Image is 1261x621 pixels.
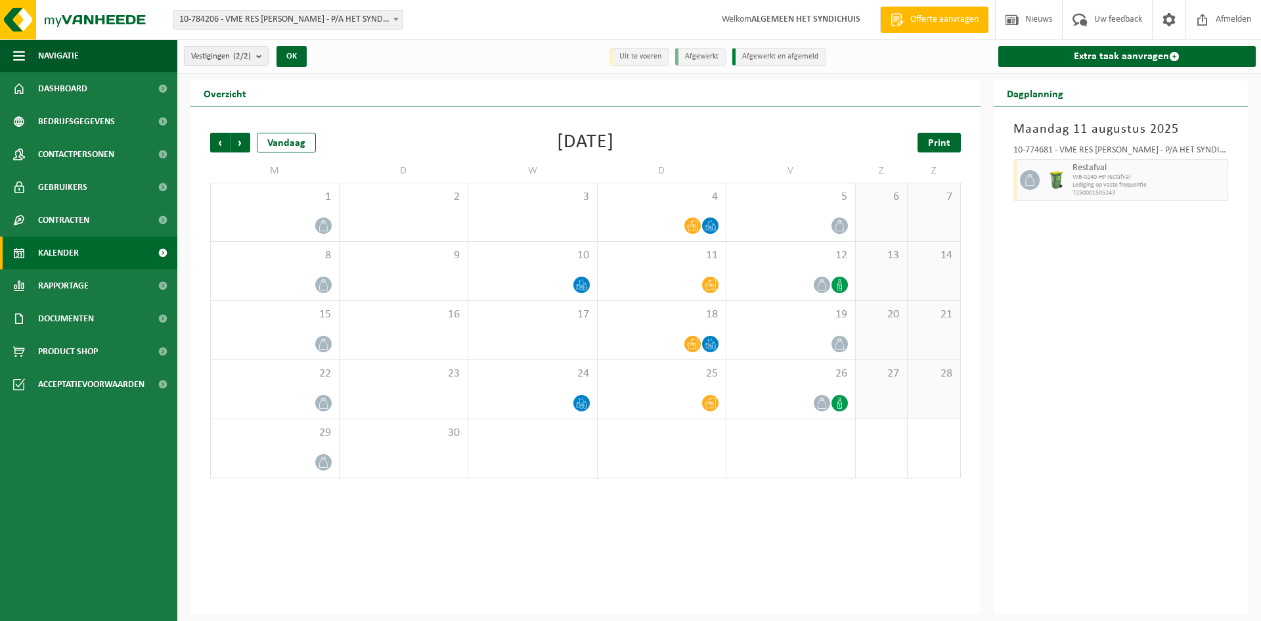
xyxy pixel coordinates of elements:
span: 9 [346,248,462,263]
li: Afgewerkt en afgemeld [732,48,826,66]
button: OK [277,46,307,67]
td: V [726,159,856,183]
span: Bedrijfsgegevens [38,105,115,138]
span: Contracten [38,204,89,237]
h3: Maandag 11 augustus 2025 [1013,120,1229,139]
span: Kalender [38,237,79,269]
span: 10-784206 - VME RES OSBORNE - P/A HET SYNDICHUIS - OOSTENDE [173,10,403,30]
span: 6 [862,190,901,204]
span: 22 [217,367,332,381]
span: Lediging op vaste frequentie [1073,181,1225,189]
span: 24 [475,367,590,381]
span: Offerte aanvragen [907,13,982,26]
span: 27 [862,367,901,381]
span: 3 [733,426,849,440]
span: 25 [604,367,720,381]
count: (2/2) [233,52,251,60]
h2: Overzicht [190,80,259,106]
span: Documenten [38,302,94,335]
span: 14 [914,248,953,263]
span: 1 [475,426,590,440]
span: Print [928,138,950,149]
li: Uit te voeren [609,48,669,66]
span: 29 [217,426,332,440]
span: Product Shop [38,335,98,368]
span: 12 [733,248,849,263]
span: 5 [733,190,849,204]
span: 26 [733,367,849,381]
td: D [340,159,469,183]
span: WB-0240-HP restafval [1073,173,1225,181]
span: 30 [346,426,462,440]
span: Vorige [210,133,230,152]
span: Restafval [1073,163,1225,173]
span: 19 [733,308,849,322]
span: Volgende [231,133,250,152]
span: 18 [604,308,720,322]
td: M [210,159,340,183]
span: Navigatie [38,39,79,72]
a: Print [918,133,961,152]
td: W [468,159,598,183]
span: 4 [862,426,901,440]
td: Z [908,159,960,183]
span: 11 [604,248,720,263]
span: 17 [475,308,590,322]
span: 3 [475,190,590,204]
span: 20 [862,308,901,322]
span: 4 [604,190,720,204]
span: Dashboard [38,72,87,105]
span: 1 [217,190,332,204]
span: 21 [914,308,953,322]
a: Extra taak aanvragen [998,46,1256,67]
div: [DATE] [557,133,614,152]
strong: ALGEMEEN HET SYNDICHUIS [751,14,860,24]
span: 16 [346,308,462,322]
img: WB-0240-HPE-GN-51 [1046,170,1066,190]
div: Vandaag [257,133,316,152]
span: 13 [862,248,901,263]
td: D [598,159,727,183]
span: 8 [217,248,332,263]
span: 15 [217,308,332,322]
span: 10-784206 - VME RES OSBORNE - P/A HET SYNDICHUIS - OOSTENDE [174,11,403,29]
td: Z [856,159,908,183]
div: 10-774681 - VME RES [PERSON_NAME] - P/A HET SYNDICHUIS - [GEOGRAPHIC_DATA] [1013,146,1229,159]
span: 10 [475,248,590,263]
li: Afgewerkt [675,48,726,66]
span: 7 [914,190,953,204]
span: Contactpersonen [38,138,114,171]
span: Vestigingen [191,47,251,66]
span: 23 [346,367,462,381]
span: 2 [604,426,720,440]
span: T250001505243 [1073,189,1225,197]
span: Acceptatievoorwaarden [38,368,144,401]
h2: Dagplanning [994,80,1076,106]
span: 5 [914,426,953,440]
button: Vestigingen(2/2) [184,46,269,66]
span: 2 [346,190,462,204]
a: Offerte aanvragen [880,7,988,33]
span: 28 [914,367,953,381]
span: Gebruikers [38,171,87,204]
span: Rapportage [38,269,89,302]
